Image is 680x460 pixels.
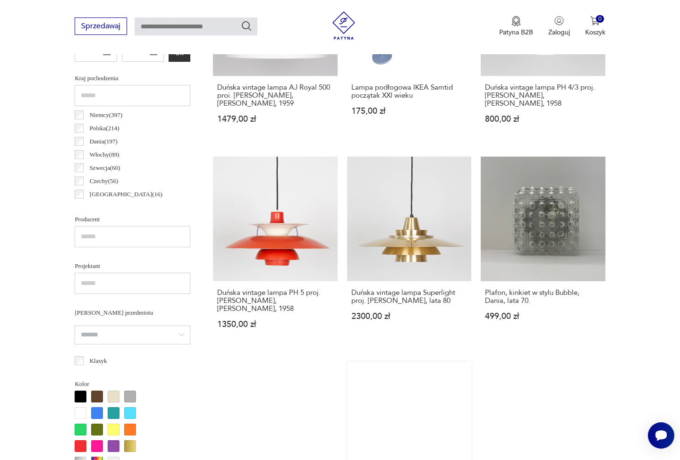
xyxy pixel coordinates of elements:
[75,308,190,318] p: [PERSON_NAME] przedmiotu
[75,261,190,271] p: Projektant
[590,16,600,25] img: Ikona koszyka
[75,24,127,30] a: Sprzedawaj
[485,84,601,108] h3: Duńska vintage lampa PH 4/3 proj. [PERSON_NAME], [PERSON_NAME], 1958
[90,163,120,173] p: Szwecja ( 60 )
[585,16,605,37] button: 0Koszyk
[648,422,674,449] iframe: Smartsupp widget button
[554,16,564,25] img: Ikonka użytkownika
[90,176,119,186] p: Czechy ( 56 )
[90,356,107,366] p: Klasyk
[90,110,122,120] p: Niemcy ( 397 )
[217,115,333,123] p: 1479,00 zł
[90,123,119,134] p: Polska ( 214 )
[596,15,604,23] div: 0
[90,189,162,200] p: [GEOGRAPHIC_DATA] ( 16 )
[481,157,605,346] a: Plafon, kinkiet w stylu Bubble, Dania, lata 70.Plafon, kinkiet w stylu Bubble, Dania, lata 70.499...
[75,214,190,225] p: Producent
[351,289,467,305] h3: Duńska vintage lampa Superlight proj. [PERSON_NAME], lata 80
[241,20,252,32] button: Szukaj
[75,73,190,84] p: Kraj pochodzenia
[548,16,570,37] button: Zaloguj
[485,289,601,305] h3: Plafon, kinkiet w stylu Bubble, Dania, lata 70.
[485,115,601,123] p: 800,00 zł
[499,16,533,37] button: Patyna B2B
[485,312,601,320] p: 499,00 zł
[213,157,337,346] a: Duńska vintage lampa PH 5 proj. Poul Henningsen, Louis Poulsen, 1958Duńska vintage lampa PH 5 pro...
[351,84,467,100] h3: Lampa podłogowa IKEA Samtid początak XXI wieku
[511,16,521,26] img: Ikona medalu
[90,136,118,147] p: Dania ( 197 )
[548,28,570,37] p: Zaloguj
[499,28,533,37] p: Patyna B2B
[347,157,471,346] a: Duńska vintage lampa Superlight proj. David Mogensen, lata 80Duńska vintage lampa Superlight proj...
[499,16,533,37] a: Ikona medaluPatyna B2B
[217,320,333,328] p: 1350,00 zł
[585,28,605,37] p: Koszyk
[217,289,333,313] h3: Duńska vintage lampa PH 5 proj. [PERSON_NAME], [PERSON_NAME], 1958
[90,202,162,213] p: [GEOGRAPHIC_DATA] ( 15 )
[330,11,358,40] img: Patyna - sklep z meblami i dekoracjami vintage
[75,17,127,35] button: Sprzedawaj
[351,107,467,115] p: 175,00 zł
[351,312,467,320] p: 2300,00 zł
[75,379,190,389] p: Kolor
[217,84,333,108] h3: Duńska vintage lampa AJ Royal 500 proi. [PERSON_NAME], [PERSON_NAME], 1959
[90,150,119,160] p: Włochy ( 89 )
